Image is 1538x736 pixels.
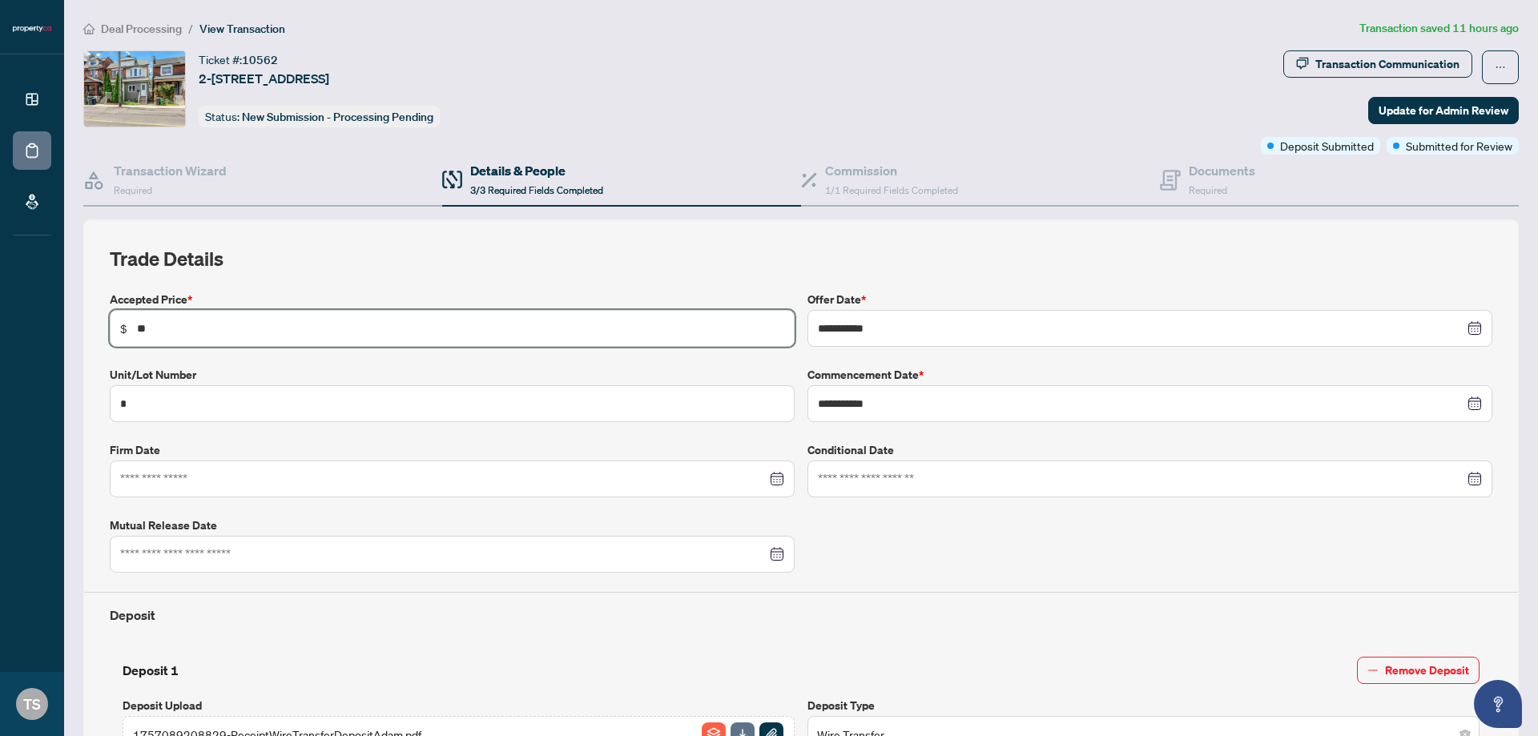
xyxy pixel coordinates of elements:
[110,291,795,308] label: Accepted Price
[110,441,795,459] label: Firm Date
[1367,665,1379,676] span: minus
[1283,50,1472,78] button: Transaction Communication
[1406,137,1512,155] span: Submitted for Review
[242,110,433,124] span: New Submission - Processing Pending
[1315,51,1459,77] div: Transaction Communication
[807,697,1480,714] label: Deposit Type
[84,51,185,127] img: IMG-C12305988_1.jpg
[120,320,127,337] span: $
[1359,19,1519,38] article: Transaction saved 11 hours ago
[1379,98,1508,123] span: Update for Admin Review
[101,22,182,36] span: Deal Processing
[1357,657,1480,684] button: Remove Deposit
[807,366,1492,384] label: Commencement Date
[199,50,278,69] div: Ticket #:
[110,366,795,384] label: Unit/Lot Number
[807,441,1492,459] label: Conditional Date
[110,517,795,534] label: Mutual Release Date
[199,69,329,88] span: 2-[STREET_ADDRESS]
[470,184,603,196] span: 3/3 Required Fields Completed
[23,693,41,715] span: TS
[1189,184,1227,196] span: Required
[123,697,795,714] label: Deposit Upload
[123,661,179,680] h4: Deposit 1
[825,184,958,196] span: 1/1 Required Fields Completed
[114,161,227,180] h4: Transaction Wizard
[13,24,51,34] img: logo
[1368,97,1519,124] button: Update for Admin Review
[188,19,193,38] li: /
[1189,161,1255,180] h4: Documents
[1280,137,1374,155] span: Deposit Submitted
[199,106,440,127] div: Status:
[83,23,95,34] span: home
[807,291,1492,308] label: Offer Date
[242,53,278,67] span: 10562
[1474,680,1522,728] button: Open asap
[110,605,1492,625] h4: Deposit
[114,184,152,196] span: Required
[110,246,1492,271] h2: Trade Details
[470,161,603,180] h4: Details & People
[1495,62,1506,73] span: ellipsis
[1385,658,1469,683] span: Remove Deposit
[825,161,958,180] h4: Commission
[199,22,285,36] span: View Transaction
